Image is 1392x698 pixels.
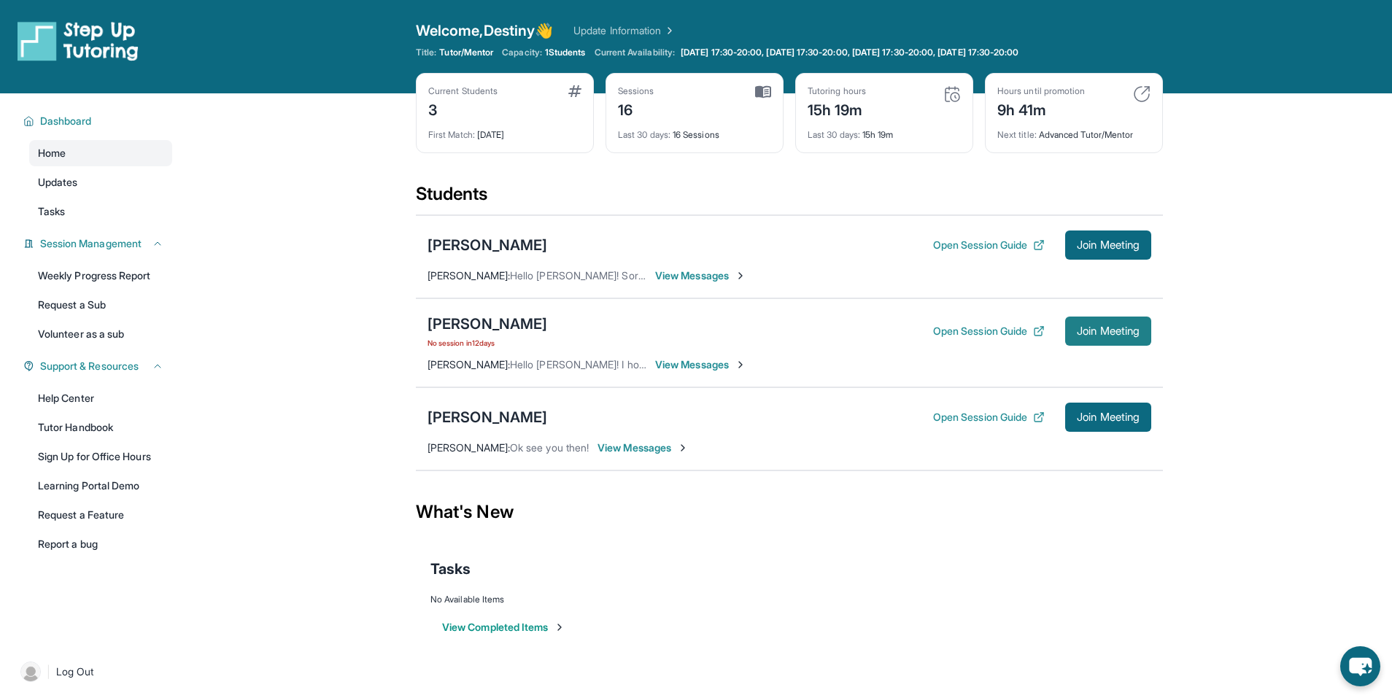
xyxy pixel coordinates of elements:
a: Sign Up for Office Hours [29,443,172,470]
img: Chevron-Right [735,359,746,371]
a: Report a bug [29,531,172,557]
img: logo [18,20,139,61]
img: card [1133,85,1151,103]
button: Open Session Guide [933,238,1045,252]
span: Join Meeting [1077,327,1140,336]
img: card [755,85,771,98]
div: 9h 41m [997,97,1085,120]
span: Session Management [40,236,142,251]
span: Home [38,146,66,160]
span: No session in 12 days [428,337,547,349]
span: View Messages [598,441,689,455]
span: View Messages [655,357,746,372]
span: Welcome, Destiny 👋 [416,20,553,41]
div: Students [416,182,1163,214]
span: Join Meeting [1077,241,1140,249]
button: View Completed Items [442,620,565,635]
span: Log Out [56,664,94,679]
a: Weekly Progress Report [29,263,172,289]
span: Tasks [430,559,471,579]
a: Request a Feature [29,502,172,528]
span: Updates [38,175,78,190]
span: View Messages [655,268,746,283]
div: [PERSON_NAME] [428,407,547,427]
span: Ok see you then! [510,441,589,454]
div: 16 Sessions [618,120,771,141]
a: Tutor Handbook [29,414,172,441]
div: 15h 19m [808,120,961,141]
button: Support & Resources [34,359,163,373]
span: Next title : [997,129,1037,140]
span: Current Availability: [595,47,675,58]
div: [DATE] [428,120,581,141]
button: Join Meeting [1065,403,1151,432]
button: Session Management [34,236,163,251]
img: Chevron Right [661,23,676,38]
span: [DATE] 17:30-20:00, [DATE] 17:30-20:00, [DATE] 17:30-20:00, [DATE] 17:30-20:00 [681,47,1018,58]
span: 1 Students [545,47,586,58]
div: Tutoring hours [808,85,866,97]
div: Current Students [428,85,498,97]
div: 16 [618,97,654,120]
button: Open Session Guide [933,324,1045,338]
a: [DATE] 17:30-20:00, [DATE] 17:30-20:00, [DATE] 17:30-20:00, [DATE] 17:30-20:00 [678,47,1021,58]
img: card [568,85,581,97]
button: Join Meeting [1065,230,1151,260]
span: Last 30 days : [618,129,670,140]
img: Chevron-Right [735,270,746,282]
img: card [943,85,961,103]
a: Updates [29,169,172,195]
div: Hours until promotion [997,85,1085,97]
span: Join Meeting [1077,413,1140,422]
span: Capacity: [502,47,542,58]
button: chat-button [1340,646,1380,686]
a: Request a Sub [29,292,172,318]
button: Dashboard [34,114,163,128]
button: Open Session Guide [933,410,1045,424]
div: [PERSON_NAME] [428,235,547,255]
a: Home [29,140,172,166]
a: Volunteer as a sub [29,321,172,347]
span: Last 30 days : [808,129,860,140]
div: What's New [416,480,1163,544]
span: Title: [416,47,436,58]
img: user-img [20,662,41,682]
span: First Match : [428,129,475,140]
div: [PERSON_NAME] [428,314,547,334]
span: Support & Resources [40,359,139,373]
div: Sessions [618,85,654,97]
a: |Log Out [15,656,172,688]
a: Tasks [29,198,172,225]
a: Help Center [29,385,172,411]
img: Chevron-Right [677,442,689,454]
span: Tutor/Mentor [439,47,493,58]
span: Hello [PERSON_NAME]! I hope the vacation went well! This is a reminder about [PERSON_NAME]'s sess... [510,358,1040,371]
span: Tasks [38,204,65,219]
span: Dashboard [40,114,92,128]
a: Update Information [573,23,676,38]
span: [PERSON_NAME] : [428,358,510,371]
div: 3 [428,97,498,120]
div: 15h 19m [808,97,866,120]
a: Learning Portal Demo [29,473,172,499]
div: No Available Items [430,594,1148,605]
span: | [47,663,50,680]
div: Advanced Tutor/Mentor [997,120,1151,141]
span: [PERSON_NAME] : [428,441,510,454]
span: [PERSON_NAME] : [428,269,510,282]
button: Join Meeting [1065,317,1151,346]
span: Hello [PERSON_NAME]! Sorry for a slight late notice, but just a reminder about [PERSON_NAME]'s se... [510,269,1036,282]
